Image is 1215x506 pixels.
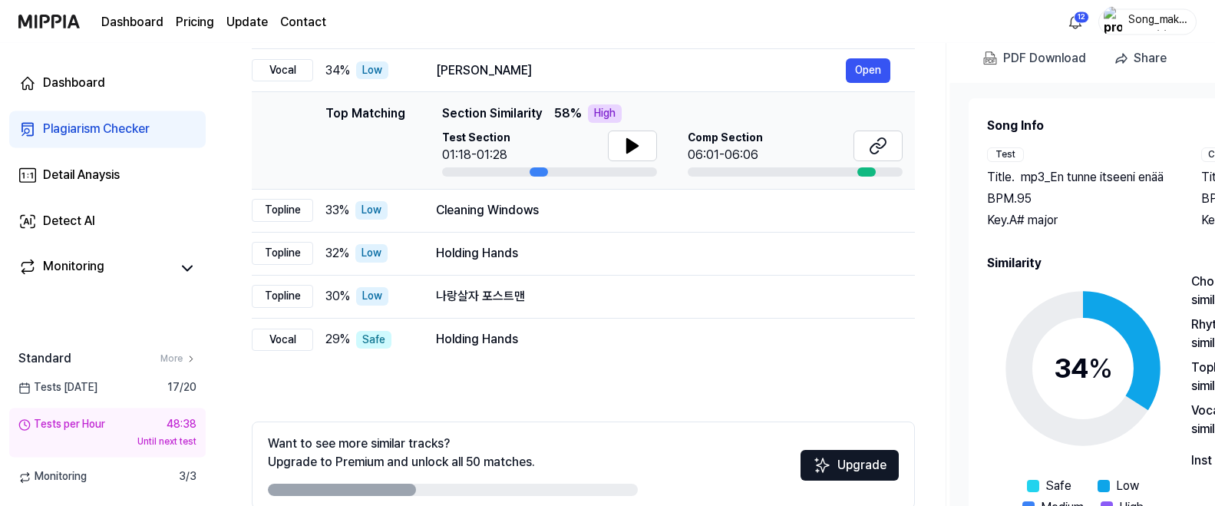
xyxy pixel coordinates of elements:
[987,147,1024,162] div: Test
[356,287,388,306] div: Low
[1063,9,1088,34] button: 알림12
[1127,12,1187,29] div: Song_maker_44
[9,111,206,147] a: Plagiarism Checker
[43,74,105,92] div: Dashboard
[846,58,890,83] button: Open
[1116,477,1139,495] span: Low
[1054,348,1113,389] div: 34
[987,168,1015,187] span: Title .
[801,463,899,478] a: SparklesUpgrade
[1021,168,1164,187] span: mp3_En tunne itseeni enää
[167,417,196,432] div: 48:38
[43,212,95,230] div: Detect AI
[442,104,542,123] span: Section Similarity
[252,59,313,82] div: Vocal
[1098,8,1197,35] button: profileSong_maker_44
[688,131,763,146] span: Comp Section
[436,201,890,220] div: Cleaning Windows
[252,199,313,222] div: Topline
[325,330,350,349] span: 29 %
[980,43,1089,74] button: PDF Download
[160,352,196,365] a: More
[1088,352,1113,385] span: %
[18,349,71,368] span: Standard
[252,329,313,352] div: Vocal
[1104,6,1122,37] img: profile
[101,13,163,31] a: Dashboard
[280,13,326,31] a: Contact
[18,257,172,279] a: Monitoring
[1066,12,1085,31] img: 알림
[9,203,206,240] a: Detect AI
[813,456,831,475] img: Sparkles
[325,201,349,220] span: 33 %
[436,244,890,263] div: Holding Hands
[18,380,97,395] span: Tests [DATE]
[588,104,622,123] div: High
[252,242,313,265] div: Topline
[252,285,313,308] div: Topline
[436,61,846,80] div: [PERSON_NAME]
[1134,48,1167,68] div: Share
[325,61,350,80] span: 34 %
[226,13,268,31] a: Update
[554,104,582,123] span: 58 %
[1074,11,1089,23] div: 12
[1045,477,1071,495] span: Safe
[9,64,206,101] a: Dashboard
[43,166,120,184] div: Detail Anaysis
[268,435,535,471] div: Want to see more similar tracks? Upgrade to Premium and unlock all 50 matches.
[801,450,899,481] button: Upgrade
[442,146,510,164] div: 01:18-01:28
[325,244,349,263] span: 32 %
[356,331,391,349] div: Safe
[43,120,150,138] div: Plagiarism Checker
[688,146,763,164] div: 06:01-06:06
[983,51,997,65] img: PDF Download
[436,330,890,349] div: Holding Hands
[18,435,196,448] div: Until next test
[43,257,104,279] div: Monitoring
[356,61,388,80] div: Low
[987,190,1170,208] div: BPM. 95
[18,417,105,432] div: Tests per Hour
[987,211,1170,230] div: Key. A# major
[167,380,196,395] span: 17 / 20
[9,157,206,193] a: Detail Anaysis
[176,13,214,31] button: Pricing
[436,287,890,306] div: 나랑살자 포스트맨
[442,131,510,146] span: Test Section
[355,244,388,263] div: Low
[18,469,87,485] span: Monitoring
[325,104,405,177] div: Top Matching
[179,469,196,485] span: 3 / 3
[1108,43,1179,74] button: Share
[325,287,350,306] span: 30 %
[355,201,388,220] div: Low
[1003,48,1086,68] div: PDF Download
